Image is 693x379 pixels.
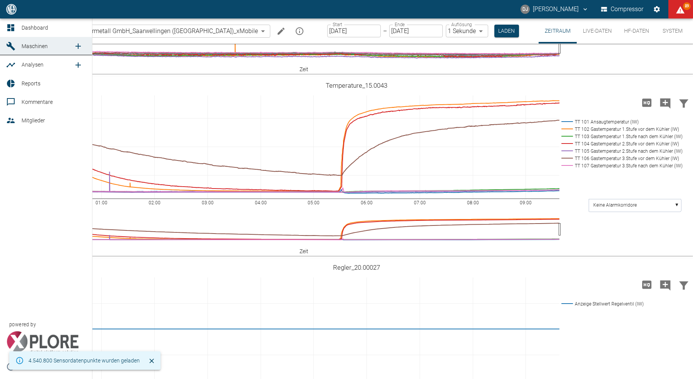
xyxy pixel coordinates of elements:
[494,25,519,37] button: Laden
[22,43,48,49] span: Maschinen
[273,23,289,39] button: Machine bearbeiten
[5,4,17,14] img: logo
[70,57,86,73] a: new /analyses/list/0
[656,93,675,113] button: Kommentar hinzufügen
[593,202,637,208] text: Keine Alarmkorridore
[577,18,618,43] button: Live-Daten
[70,38,86,54] a: new /machines
[650,2,664,16] button: Einstellungen
[638,99,656,106] span: Hohe Auflösung
[519,2,590,16] button: david.jasper@nea-x.de
[395,21,405,28] label: Ende
[6,331,79,354] img: Xplore Logo
[521,5,530,14] div: DJ
[327,25,381,37] input: DD.MM.YYYY
[675,93,693,113] button: Daten filtern
[146,355,157,367] button: Schließen
[599,2,645,16] button: Compressor
[22,80,40,87] span: Reports
[675,275,693,295] button: Daten filtern
[333,21,342,28] label: Start
[539,18,577,43] button: Zeitraum
[451,21,472,28] label: Auflösung
[22,25,48,31] span: Dashboard
[655,18,690,43] button: System
[28,354,140,367] div: 4.540.800 Sensordatenpunkte wurden geladen
[383,27,387,35] p: –
[22,99,53,105] span: Kommentare
[683,2,691,10] span: 89
[389,25,443,37] input: DD.MM.YYYY
[22,117,45,124] span: Mitglieder
[638,280,656,288] span: Hohe Auflösung
[292,23,307,39] button: mission info
[618,18,655,43] button: HF-Daten
[446,25,488,37] div: 1 Sekunde
[22,62,44,68] span: Analysen
[41,27,258,35] span: HOFER_Saar-Pulvermetall GmbH_Saarwellingen ([GEOGRAPHIC_DATA])_xMobile
[9,321,36,328] span: powered by
[28,27,258,36] a: HOFER_Saar-Pulvermetall GmbH_Saarwellingen ([GEOGRAPHIC_DATA])_xMobile
[656,275,675,295] button: Kommentar hinzufügen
